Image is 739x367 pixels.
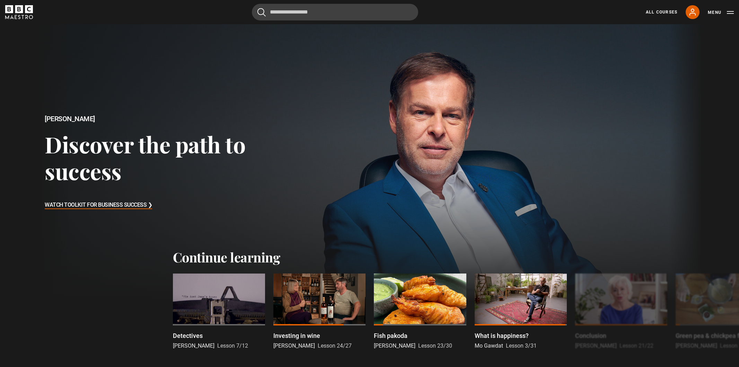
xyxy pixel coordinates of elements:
p: Fish pakoda [374,331,407,340]
p: Detectives [173,331,203,340]
span: [PERSON_NAME] [575,342,617,349]
span: [PERSON_NAME] [676,342,717,349]
span: Lesson 24/27 [318,342,352,349]
span: [PERSON_NAME] [374,342,415,349]
span: Lesson 7/12 [217,342,248,349]
h3: Watch Toolkit for Business Success ❯ [45,200,152,211]
p: Conclusion [575,331,606,340]
a: All Courses [646,9,677,15]
p: Investing in wine​ [273,331,320,340]
span: [PERSON_NAME] [273,342,315,349]
h3: Discover the path to success [45,131,303,185]
a: [PERSON_NAME] Discover the path to success Watch Toolkit for Business Success ❯ [37,24,702,301]
h2: Continue learning [173,249,566,265]
h2: [PERSON_NAME] [45,115,303,123]
a: What is happiness? Mo Gawdat Lesson 3/31 [475,274,567,350]
a: Conclusion [PERSON_NAME] Lesson 21/22 [575,274,667,350]
button: Submit the search query [257,8,266,17]
p: What is happiness? [475,331,529,340]
a: Detectives [PERSON_NAME] Lesson 7/12 [173,274,265,350]
input: Search [252,4,418,20]
button: Toggle navigation [708,9,734,16]
svg: BBC Maestro [5,5,33,19]
a: Investing in wine​ [PERSON_NAME] Lesson 24/27 [273,274,366,350]
a: Fish pakoda [PERSON_NAME] Lesson 23/30 [374,274,466,350]
span: Lesson 3/31 [506,342,537,349]
span: [PERSON_NAME] [173,342,214,349]
span: Lesson 21/22 [619,342,653,349]
span: Lesson 23/30 [418,342,452,349]
span: Mo Gawdat [475,342,503,349]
